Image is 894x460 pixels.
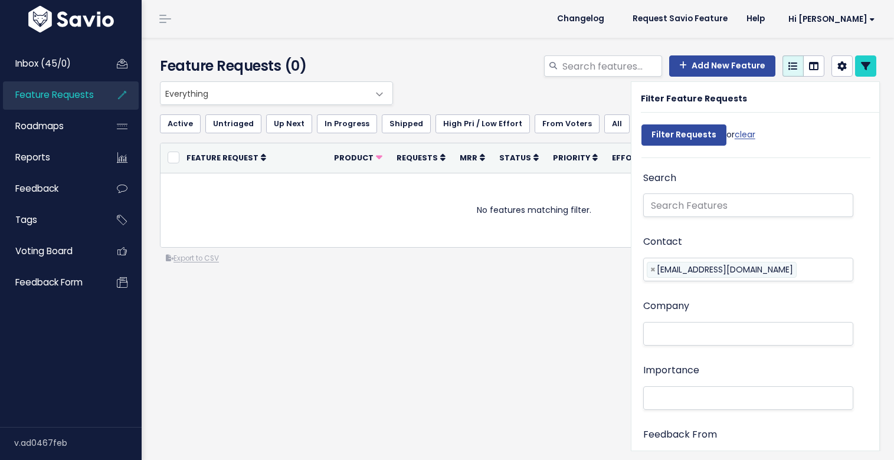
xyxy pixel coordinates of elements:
[647,262,797,278] li: gtervalon@txilc.org
[160,81,393,105] span: Everything
[737,10,774,28] a: Help
[3,113,98,140] a: Roadmaps
[643,193,853,217] input: Search Features
[397,153,438,163] span: Requests
[612,152,650,163] a: Effort
[397,152,446,163] a: Requests
[3,50,98,77] a: Inbox (45/0)
[612,153,643,163] span: Effort
[643,298,689,315] label: Company
[160,114,201,133] a: Active
[3,238,98,265] a: Voting Board
[735,129,755,140] a: clear
[3,269,98,296] a: Feedback form
[641,93,747,104] strong: Filter Feature Requests
[317,114,377,133] a: In Progress
[166,254,219,263] a: Export to CSV
[266,114,312,133] a: Up Next
[3,144,98,171] a: Reports
[161,82,369,104] span: Everything
[435,114,530,133] a: High Pri / Low Effort
[160,55,387,77] h4: Feature Requests (0)
[186,153,258,163] span: Feature Request
[557,15,604,23] span: Changelog
[25,6,117,32] img: logo-white.9d6f32f41409.svg
[623,10,737,28] a: Request Savio Feature
[561,55,662,77] input: Search features...
[669,55,775,77] a: Add New Feature
[460,153,477,163] span: MRR
[643,426,717,443] label: Feedback From
[641,124,726,146] input: Filter Requests
[643,234,682,251] label: Contact
[643,362,699,379] label: Importance
[535,114,600,133] a: From Voters
[604,114,630,133] a: All
[499,153,531,163] span: Status
[15,120,64,132] span: Roadmaps
[650,262,656,277] span: ×
[3,206,98,234] a: Tags
[643,170,676,187] label: Search
[499,152,539,163] a: Status
[3,175,98,202] a: Feedback
[774,10,885,28] a: Hi [PERSON_NAME]
[3,81,98,109] a: Feature Requests
[553,152,598,163] a: Priority
[15,213,37,226] span: Tags
[15,151,50,163] span: Reports
[334,152,382,163] a: Product
[788,15,875,24] span: Hi [PERSON_NAME]
[460,152,485,163] a: MRR
[641,119,755,157] div: or
[15,57,71,70] span: Inbox (45/0)
[14,428,142,458] div: v.ad0467feb
[15,245,73,257] span: Voting Board
[160,114,876,133] ul: Filter feature requests
[15,88,94,101] span: Feature Requests
[382,114,431,133] a: Shipped
[15,276,83,288] span: Feedback form
[205,114,261,133] a: Untriaged
[553,153,590,163] span: Priority
[15,182,58,195] span: Feedback
[186,152,266,163] a: Feature Request
[334,153,374,163] span: Product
